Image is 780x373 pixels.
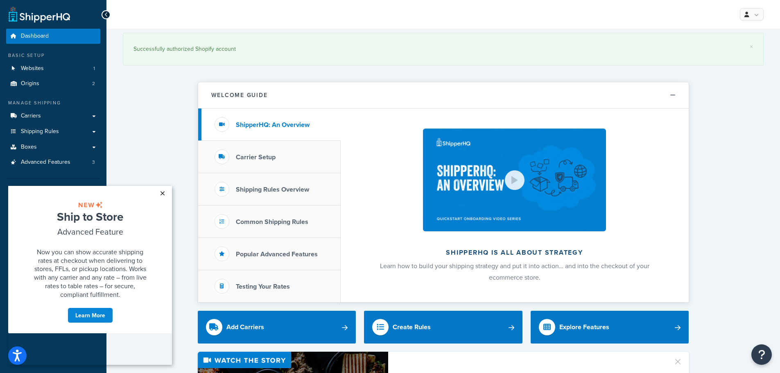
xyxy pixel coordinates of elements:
[6,224,100,239] a: Analytics
[93,65,95,72] span: 1
[6,124,100,139] a: Shipping Rules
[6,61,100,76] li: Websites
[6,209,100,224] a: Marketplace
[236,186,309,193] h3: Shipping Rules Overview
[531,311,689,344] a: Explore Features
[6,155,100,170] a: Advanced Features3
[236,218,308,226] h3: Common Shipping Rules
[21,144,37,151] span: Boxes
[6,194,100,208] a: Test Your Rates
[393,321,431,333] div: Create Rules
[6,29,100,44] a: Dashboard
[198,311,356,344] a: Add Carriers
[380,261,649,282] span: Learn how to build your shipping strategy and put it into action… and into the checkout of your e...
[26,61,138,113] span: Now you can show accurate shipping rates at checkout when delivering to stores, FFLs, or pickup l...
[6,61,100,76] a: Websites1
[236,154,276,161] h3: Carrier Setup
[559,321,609,333] div: Explore Features
[6,109,100,124] a: Carriers
[6,52,100,59] div: Basic Setup
[751,344,772,365] button: Open Resource Center
[49,40,115,52] span: Advanced Feature
[6,155,100,170] li: Advanced Features
[198,82,689,109] button: Welcome Guide
[211,92,268,98] h2: Welcome Guide
[21,65,44,72] span: Websites
[362,249,667,256] h2: ShipperHQ is all about strategy
[750,43,753,50] a: ×
[21,80,39,87] span: Origins
[236,251,318,258] h3: Popular Advanced Features
[6,185,100,192] div: Resources
[59,122,105,137] a: Learn More
[6,76,100,91] a: Origins2
[226,321,264,333] div: Add Carriers
[92,159,95,166] span: 3
[423,129,606,231] img: ShipperHQ is all about strategy
[21,159,70,166] span: Advanced Features
[21,128,59,135] span: Shipping Rules
[49,23,115,39] span: Ship to Store
[21,33,49,40] span: Dashboard
[364,311,522,344] a: Create Rules
[21,113,41,120] span: Carriers
[6,239,100,254] a: Help Docs
[236,121,310,129] h3: ShipperHQ: An Overview
[6,99,100,106] div: Manage Shipping
[6,140,100,155] a: Boxes
[92,80,95,87] span: 2
[6,76,100,91] li: Origins
[133,43,753,55] div: Successfully authorized Shopify account
[236,283,290,290] h3: Testing Your Rates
